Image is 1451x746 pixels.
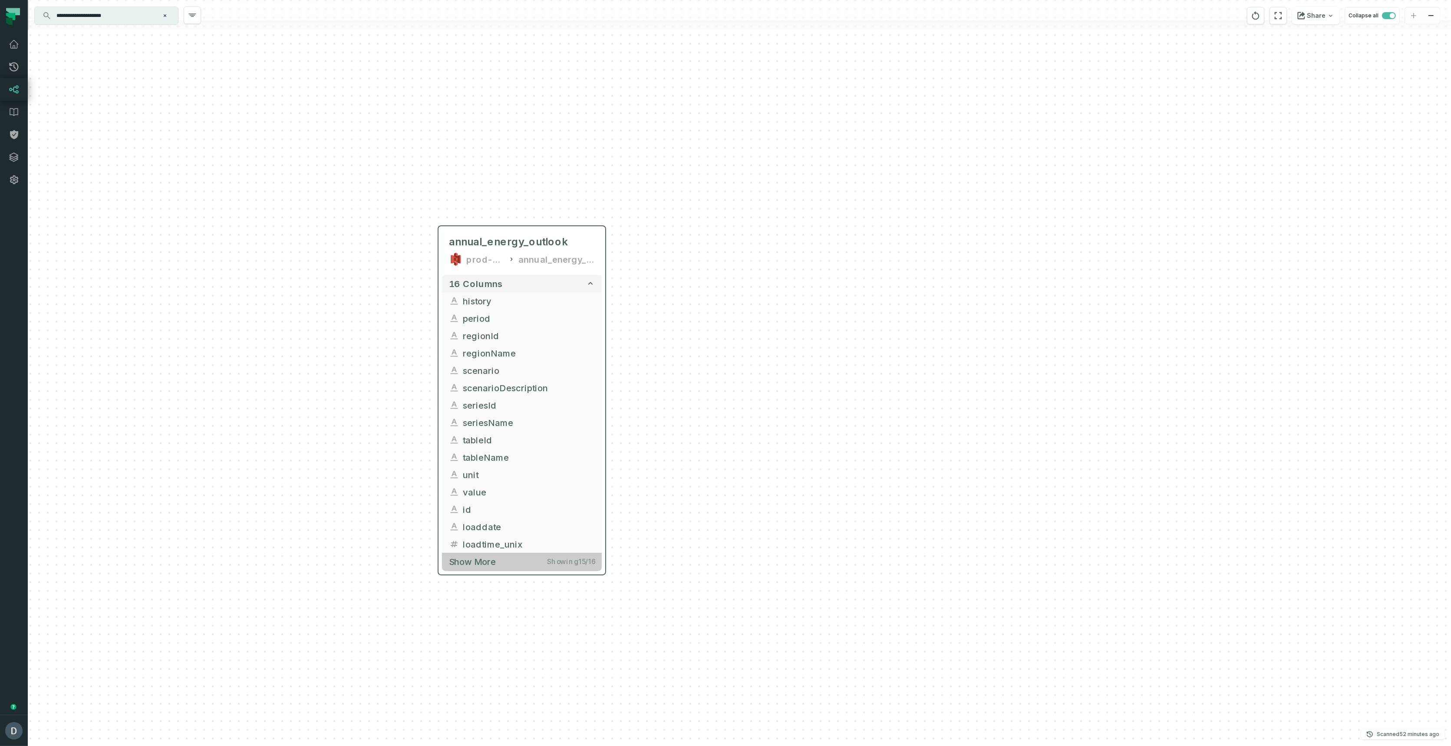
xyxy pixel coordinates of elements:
span: string [449,330,459,341]
div: annual_energy_outlook [518,252,595,266]
button: Collapse all [1345,7,1400,24]
button: Clear search query [161,11,169,20]
button: Scanned[DATE] 3:01:36 PM [1361,729,1444,739]
span: string [449,487,459,497]
span: 16 columns [449,278,503,289]
p: Scanned [1377,730,1439,739]
span: string [449,365,459,376]
span: string [449,435,459,445]
button: zoom out [1422,7,1440,24]
span: string [449,400,459,410]
span: string [449,522,459,532]
img: avatar of Daniel Lahyani [5,722,23,739]
button: scenario [442,362,602,379]
span: integer [449,539,459,549]
span: seriesId [463,399,595,412]
span: string [449,348,459,358]
button: unit [442,466,602,483]
span: tableName [463,451,595,464]
button: regionName [442,344,602,362]
span: seriesName [463,416,595,429]
span: period [463,312,595,325]
span: loaddate [463,520,595,533]
button: value [442,483,602,501]
button: id [442,501,602,518]
span: loadtime_unix [463,538,595,551]
span: history [463,294,595,307]
span: string [449,296,459,306]
span: scenarioDescription [463,381,595,394]
span: id [463,503,595,516]
button: loaddate [442,518,602,535]
button: history [442,292,602,310]
span: string [449,469,459,480]
span: unit [463,468,595,481]
span: Show more [449,556,496,567]
span: regionId [463,329,595,342]
button: Share [1292,7,1339,24]
button: Show moreShowing15/16 [442,553,602,571]
span: Showing 15 / 16 [547,558,595,566]
span: annual_energy_outlook [449,235,568,249]
relative-time: Sep 25, 2025, 3:01 PM GMT+3 [1399,731,1439,737]
button: seriesId [442,396,602,414]
span: value [463,485,595,498]
div: Tooltip anchor [10,703,17,711]
button: seriesName [442,414,602,431]
button: regionId [442,327,602,344]
button: tableId [442,431,602,449]
button: loadtime_unix [442,535,602,553]
span: string [449,313,459,323]
span: string [449,452,459,462]
button: tableName [442,449,602,466]
span: string [449,383,459,393]
div: prod-eia-it-bhl-public-raw [466,252,505,266]
span: string [449,417,459,428]
span: string [449,504,459,515]
button: period [442,310,602,327]
span: tableId [463,433,595,446]
span: regionName [463,347,595,360]
button: scenarioDescription [442,379,602,396]
span: scenario [463,364,595,377]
